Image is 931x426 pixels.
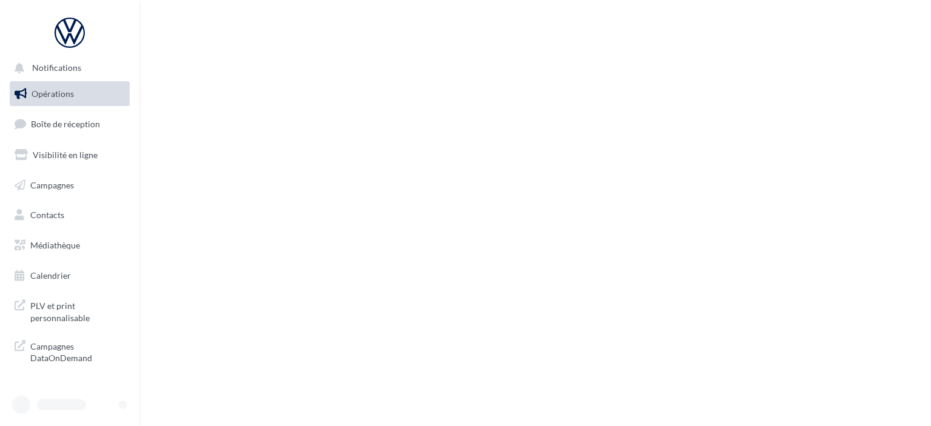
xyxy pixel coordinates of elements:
span: Médiathèque [30,240,80,250]
span: Opérations [32,88,74,99]
span: Visibilité en ligne [33,150,98,160]
span: Calendrier [30,270,71,281]
span: Notifications [32,63,81,73]
a: Contacts [7,202,132,228]
a: Opérations [7,81,132,107]
span: Boîte de réception [31,119,100,129]
a: Campagnes [7,173,132,198]
a: PLV et print personnalisable [7,293,132,328]
span: Campagnes DataOnDemand [30,338,125,364]
a: Campagnes DataOnDemand [7,333,132,369]
span: Campagnes [30,179,74,190]
a: Visibilité en ligne [7,142,132,168]
a: Calendrier [7,263,132,288]
a: Médiathèque [7,233,132,258]
span: Contacts [30,210,64,220]
span: PLV et print personnalisable [30,298,125,324]
a: Boîte de réception [7,111,132,137]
